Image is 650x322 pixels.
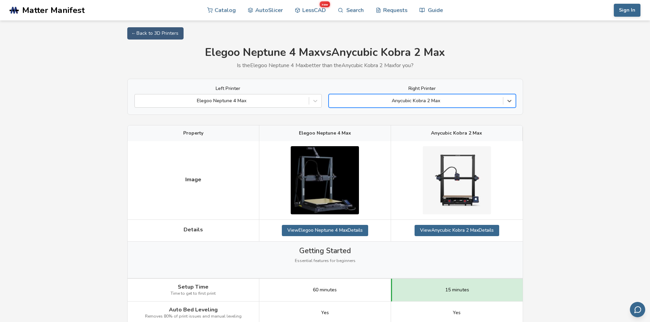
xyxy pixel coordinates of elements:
[183,131,203,136] span: Property
[184,227,203,233] span: Details
[453,310,461,316] span: Yes
[127,62,523,68] p: Is the Elegoo Neptune 4 Max better than the Anycubic Kobra 2 Max for you?
[614,4,640,17] button: Sign In
[299,131,351,136] span: Elegoo Neptune 4 Max
[295,259,356,263] span: Essential features for beginners
[320,1,330,7] span: new
[291,146,359,214] img: Elegoo Neptune 4 Max
[321,310,329,316] span: Yes
[22,5,85,15] span: Matter Manifest
[431,131,482,136] span: Anycubic Kobra 2 Max
[415,225,499,236] a: ViewAnycubic Kobra 2 MaxDetails
[630,302,645,317] button: Send feedback via email
[282,225,368,236] a: ViewElegoo Neptune 4 MaxDetails
[185,177,201,183] span: Image
[127,27,184,40] a: ← Back to 3D Printers
[445,287,469,293] span: 15 minutes
[299,247,351,255] span: Getting Started
[178,284,208,290] span: Setup Time
[169,307,218,313] span: Auto Bed Leveling
[138,98,140,104] input: Elegoo Neptune 4 Max
[145,314,242,319] span: Removes 80% of print issues and manual leveling
[171,291,216,296] span: Time to get to first print
[423,146,491,214] img: Anycubic Kobra 2 Max
[134,86,322,91] label: Left Printer
[127,46,523,59] h1: Elegoo Neptune 4 Max vs Anycubic Kobra 2 Max
[313,287,337,293] span: 60 minutes
[329,86,516,91] label: Right Printer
